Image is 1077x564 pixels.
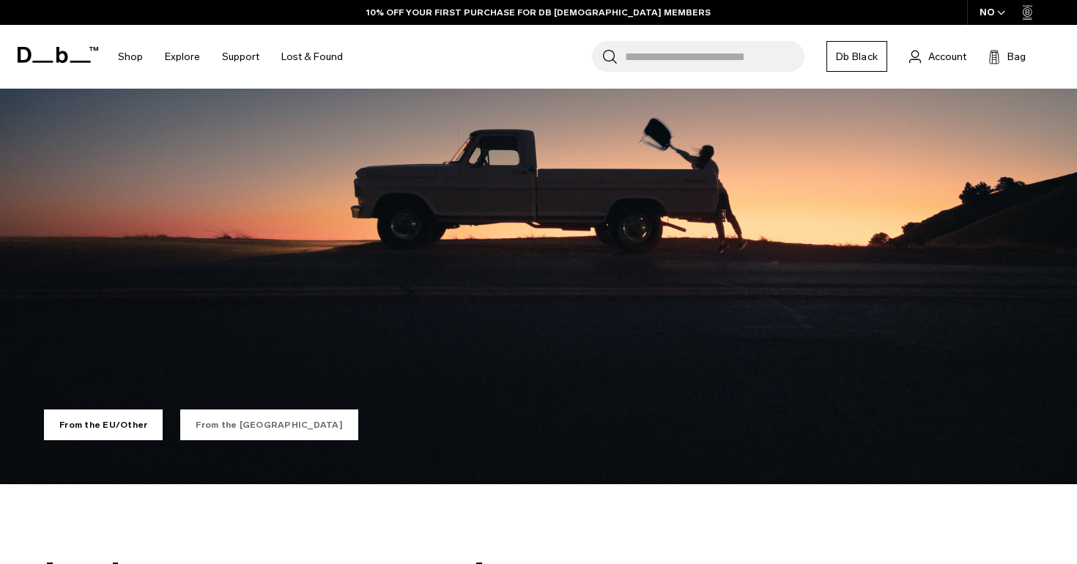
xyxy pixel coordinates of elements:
[165,31,200,83] a: Explore
[826,41,887,72] a: Db Black
[44,409,163,440] a: From the EU/Other
[180,409,358,440] a: From the [GEOGRAPHIC_DATA]
[909,48,966,65] a: Account
[1007,49,1026,64] span: Bag
[281,31,343,83] a: Lost & Found
[366,6,711,19] a: 10% OFF YOUR FIRST PURCHASE FOR DB [DEMOGRAPHIC_DATA] MEMBERS
[118,31,143,83] a: Shop
[107,25,354,89] nav: Main Navigation
[222,31,259,83] a: Support
[988,48,1026,65] button: Bag
[928,49,966,64] span: Account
